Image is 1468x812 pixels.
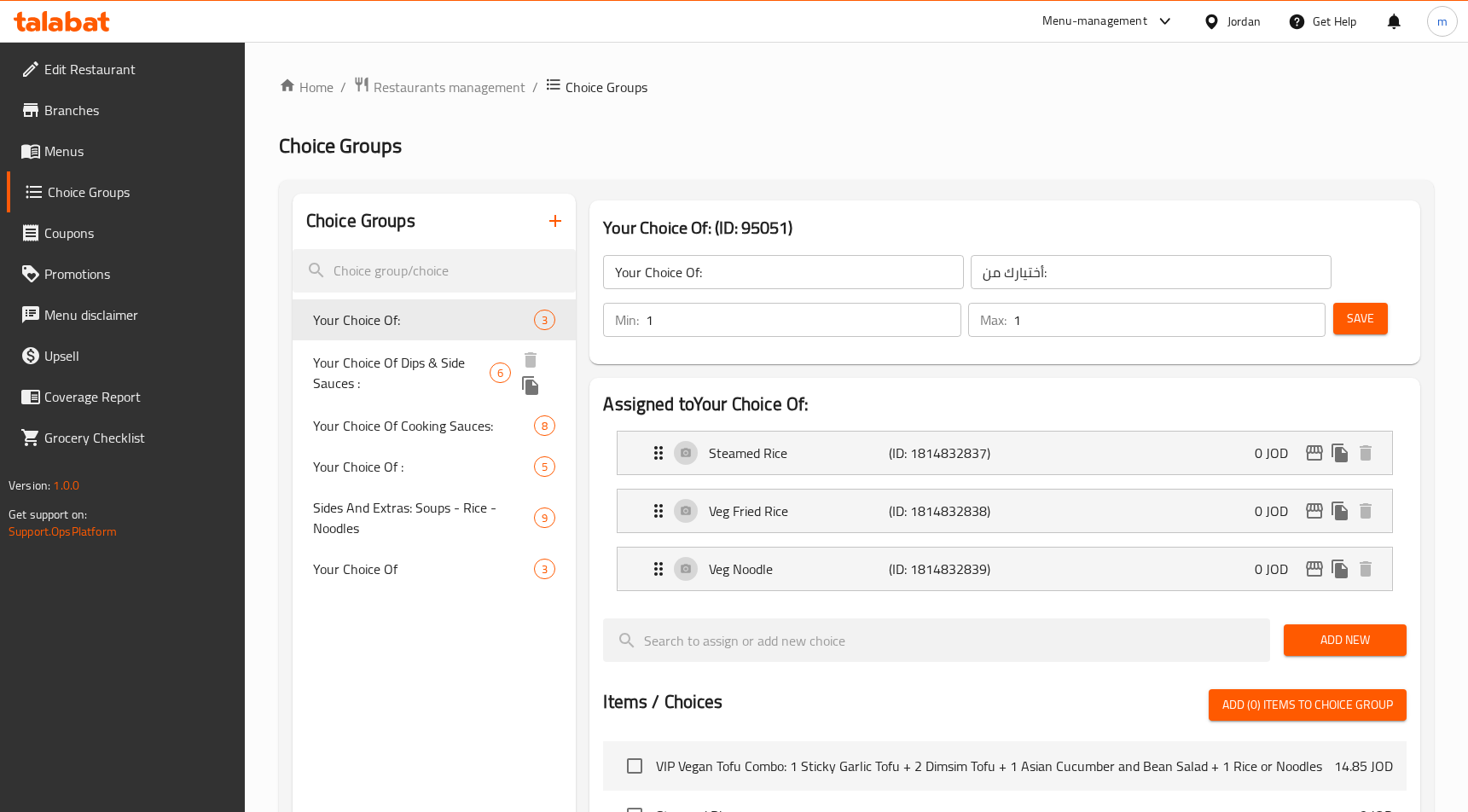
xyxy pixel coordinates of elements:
[1353,556,1378,582] button: delete
[313,456,534,477] span: Your Choice Of :
[534,559,555,579] div: Choices
[313,559,534,579] span: Your Choice Of
[490,362,511,383] div: Choices
[534,507,555,528] div: Choices
[44,264,231,284] span: Promotions
[293,548,577,589] div: Your Choice Of3
[293,340,577,405] div: Your Choice Of Dips & Side Sauces :6deleteduplicate
[1437,12,1448,31] span: m
[1255,501,1302,521] p: 0 JOD
[518,373,543,398] button: duplicate
[7,294,245,335] a: Menu disclaimer
[615,310,639,330] p: Min:
[889,559,1008,579] p: (ID: 1814832839)
[709,443,889,463] p: Steamed Rice
[306,208,415,234] h2: Choice Groups
[709,501,889,521] p: Veg Fried Rice
[490,365,510,381] span: 6
[603,618,1270,662] input: search
[532,77,538,97] li: /
[535,418,554,434] span: 8
[44,100,231,120] span: Branches
[1327,556,1353,582] button: duplicate
[9,474,50,496] span: Version:
[53,474,79,496] span: 1.0.0
[1327,440,1353,466] button: duplicate
[1327,498,1353,524] button: duplicate
[9,503,87,525] span: Get support on:
[1222,694,1393,716] span: Add (0) items to choice group
[603,482,1407,540] li: Expand
[603,424,1407,482] li: Expand
[44,386,231,407] span: Coverage Report
[535,312,554,328] span: 3
[518,347,543,373] button: delete
[44,345,231,366] span: Upsell
[293,446,577,487] div: Your Choice Of :5
[1302,556,1327,582] button: edit
[603,391,1407,417] h2: Assigned to Your Choice Of:
[1209,689,1407,721] button: Add (0) items to choice group
[709,559,889,579] p: Veg Noodle
[618,490,1392,532] div: Expand
[44,141,231,161] span: Menus
[534,456,555,477] div: Choices
[1042,11,1147,32] div: Menu-management
[566,77,647,97] span: Choice Groups
[1302,440,1327,466] button: edit
[313,497,534,538] span: Sides And Extras: Soups - Rice - Noodles
[353,76,525,98] a: Restaurants management
[293,405,577,446] div: Your Choice Of Cooking Sauces:8
[980,310,1007,330] p: Max:
[313,415,534,436] span: Your Choice Of Cooking Sauces:
[618,432,1392,474] div: Expand
[279,77,334,97] a: Home
[889,443,1008,463] p: (ID: 1814832837)
[535,459,554,475] span: 5
[1353,498,1378,524] button: delete
[1227,12,1261,31] div: Jordan
[374,77,525,97] span: Restaurants management
[7,335,245,376] a: Upsell
[1347,308,1374,329] span: Save
[1353,440,1378,466] button: delete
[313,352,490,393] span: Your Choice Of Dips & Side Sauces :
[656,756,1334,776] span: VIP Vegan Tofu Combo: 1 Sticky Garlic Tofu + 2 Dimsim Tofu + 1 Asian Cucumber and Bean Salad + 1 ...
[7,90,245,130] a: Branches
[603,689,722,715] h2: Items / Choices
[534,415,555,436] div: Choices
[44,427,231,448] span: Grocery Checklist
[48,182,231,202] span: Choice Groups
[1333,303,1388,334] button: Save
[617,748,653,784] span: Select choice
[534,310,555,330] div: Choices
[293,487,577,548] div: Sides And Extras: Soups - Rice - Noodles9
[7,212,245,253] a: Coupons
[7,171,245,212] a: Choice Groups
[1297,629,1393,651] span: Add New
[279,126,402,165] span: Choice Groups
[1302,498,1327,524] button: edit
[1284,624,1407,656] button: Add New
[293,249,577,293] input: search
[44,304,231,325] span: Menu disclaimer
[44,223,231,243] span: Coupons
[603,540,1407,598] li: Expand
[340,77,346,97] li: /
[1334,756,1393,776] p: 14.85 JOD
[535,510,554,526] span: 9
[313,310,534,330] span: Your Choice Of:
[279,76,1434,98] nav: breadcrumb
[535,561,554,577] span: 3
[7,130,245,171] a: Menus
[7,417,245,458] a: Grocery Checklist
[618,548,1392,590] div: Expand
[1255,443,1302,463] p: 0 JOD
[7,49,245,90] a: Edit Restaurant
[7,253,245,294] a: Promotions
[44,59,231,79] span: Edit Restaurant
[9,520,117,542] a: Support.OpsPlatform
[1255,559,1302,579] p: 0 JOD
[889,501,1008,521] p: (ID: 1814832838)
[7,376,245,417] a: Coverage Report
